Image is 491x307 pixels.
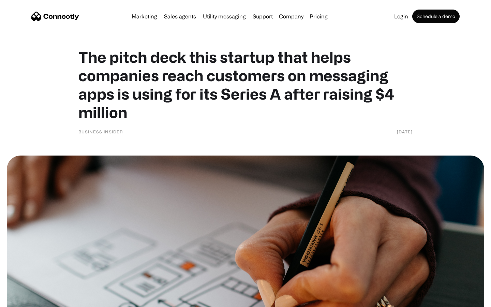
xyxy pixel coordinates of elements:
[397,128,413,135] div: [DATE]
[129,14,160,19] a: Marketing
[161,14,199,19] a: Sales agents
[14,295,41,305] ul: Language list
[78,128,123,135] div: Business Insider
[78,48,413,121] h1: The pitch deck this startup that helps companies reach customers on messaging apps is using for i...
[279,12,303,21] div: Company
[412,10,460,23] a: Schedule a demo
[391,14,411,19] a: Login
[307,14,330,19] a: Pricing
[250,14,276,19] a: Support
[7,295,41,305] aside: Language selected: English
[200,14,249,19] a: Utility messaging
